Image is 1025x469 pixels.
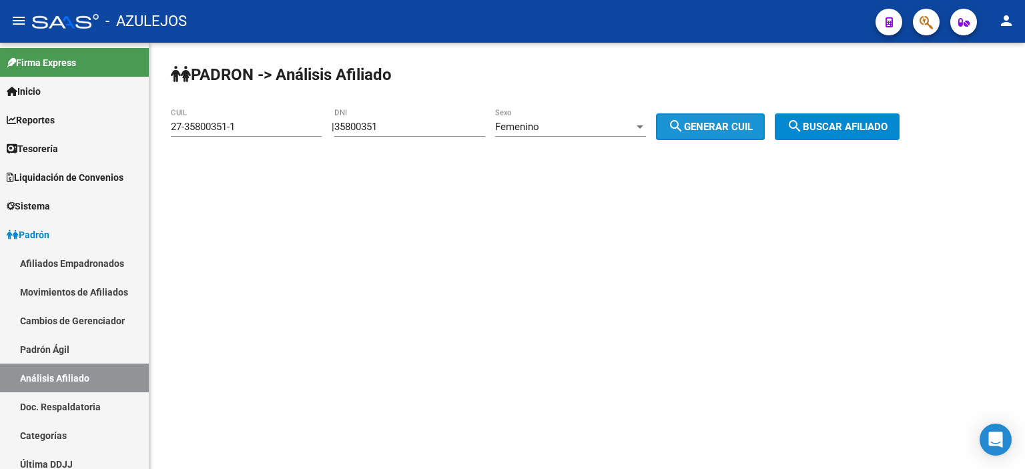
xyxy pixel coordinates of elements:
span: Liquidación de Convenios [7,170,123,185]
span: Inicio [7,84,41,99]
span: Generar CUIL [668,121,753,133]
strong: PADRON -> Análisis Afiliado [171,65,392,84]
mat-icon: person [998,13,1014,29]
button: Buscar afiliado [775,113,900,140]
mat-icon: menu [11,13,27,29]
span: Sistema [7,199,50,213]
span: Buscar afiliado [787,121,888,133]
span: Padrón [7,227,49,242]
span: Reportes [7,113,55,127]
span: Femenino [495,121,539,133]
span: Firma Express [7,55,76,70]
div: Open Intercom Messenger [980,424,1012,456]
div: | [332,121,775,133]
mat-icon: search [787,118,803,134]
span: - AZULEJOS [105,7,187,36]
mat-icon: search [668,118,684,134]
button: Generar CUIL [656,113,765,140]
span: Tesorería [7,141,58,156]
